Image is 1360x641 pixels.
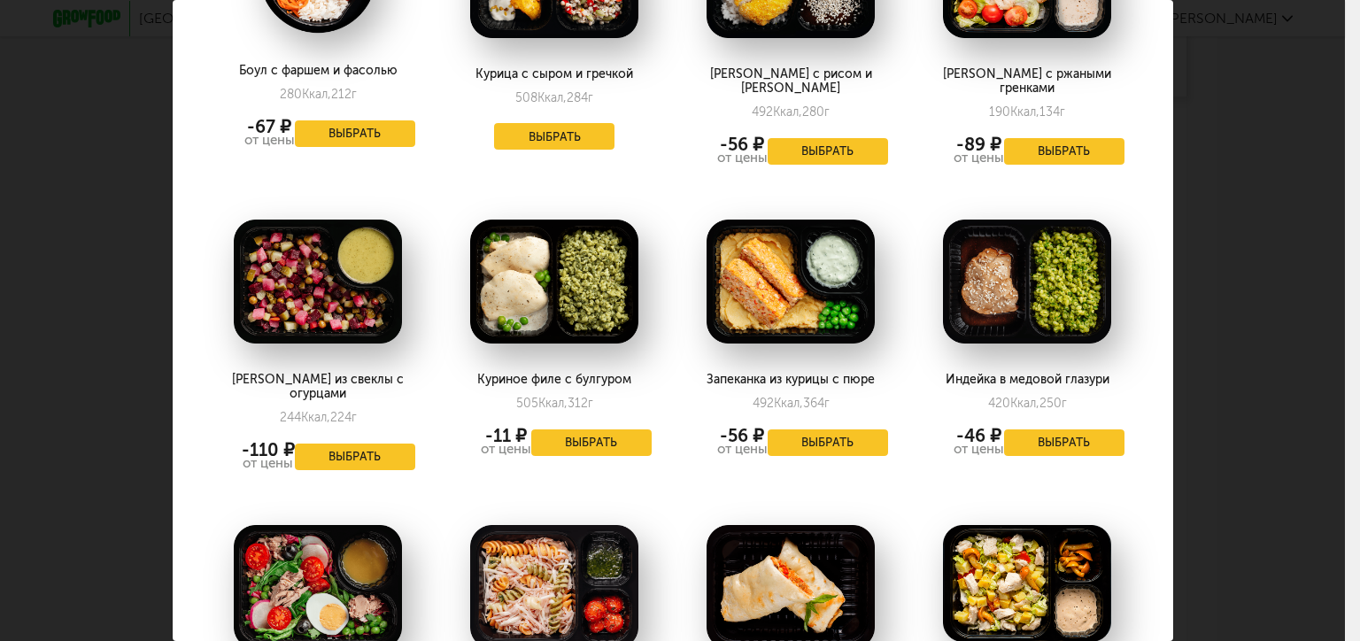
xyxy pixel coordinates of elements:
[717,137,768,151] div: -56 ₽
[824,104,830,120] span: г
[954,443,1004,456] div: от цены
[954,151,1004,165] div: от цены
[301,410,330,425] span: Ккал,
[774,396,803,411] span: Ккал,
[768,138,888,165] button: Выбрать
[753,396,830,411] div: 492 364
[538,396,568,411] span: Ккал,
[954,429,1004,443] div: -46 ₽
[515,90,593,105] div: 508 284
[954,137,1004,151] div: -89 ₽
[295,120,415,147] button: Выбрать
[302,87,331,102] span: Ккал,
[481,443,531,456] div: от цены
[516,396,593,411] div: 505 312
[244,134,295,147] div: от цены
[531,429,652,456] button: Выбрать
[717,429,768,443] div: -56 ₽
[295,444,415,470] button: Выбрать
[352,87,357,102] span: г
[930,67,1124,96] div: [PERSON_NAME] с ржаными гренками
[1010,396,1039,411] span: Ккал,
[988,396,1067,411] div: 420 250
[824,396,830,411] span: г
[494,123,614,150] button: Выбрать
[1004,138,1124,165] button: Выбрать
[588,90,593,105] span: г
[280,410,357,425] div: 244 224
[1004,429,1124,456] button: Выбрать
[1060,104,1065,120] span: г
[768,429,888,456] button: Выбрать
[220,373,414,401] div: [PERSON_NAME] из свеклы с огурцами
[280,87,357,102] div: 280 212
[242,443,295,457] div: -110 ₽
[773,104,802,120] span: Ккал,
[989,104,1065,120] div: 190 134
[707,220,875,344] img: big_KvDf1alLLTuMjxf6.png
[717,151,768,165] div: от цены
[234,220,402,344] img: big_9IN0pC1GRm2eaXaw.png
[1062,396,1067,411] span: г
[470,220,638,344] img: big_HiiCm5w86QSjzLpf.png
[693,373,887,387] div: Запеканка из курицы с пюре
[717,443,768,456] div: от цены
[220,64,414,78] div: Боул с фаршем и фасолью
[1010,104,1039,120] span: Ккал,
[693,67,887,96] div: [PERSON_NAME] с рисом и [PERSON_NAME]
[457,67,651,81] div: Курица с сыром и гречкой
[244,120,295,134] div: -67 ₽
[537,90,567,105] span: Ккал,
[588,396,593,411] span: г
[457,373,651,387] div: Куриное филе с булгуром
[481,429,531,443] div: -11 ₽
[943,220,1111,344] img: big_BZtb2hnABZbDWl1Q.png
[752,104,830,120] div: 492 280
[242,457,295,470] div: от цены
[352,410,357,425] span: г
[930,373,1124,387] div: Индейка в медовой глазури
